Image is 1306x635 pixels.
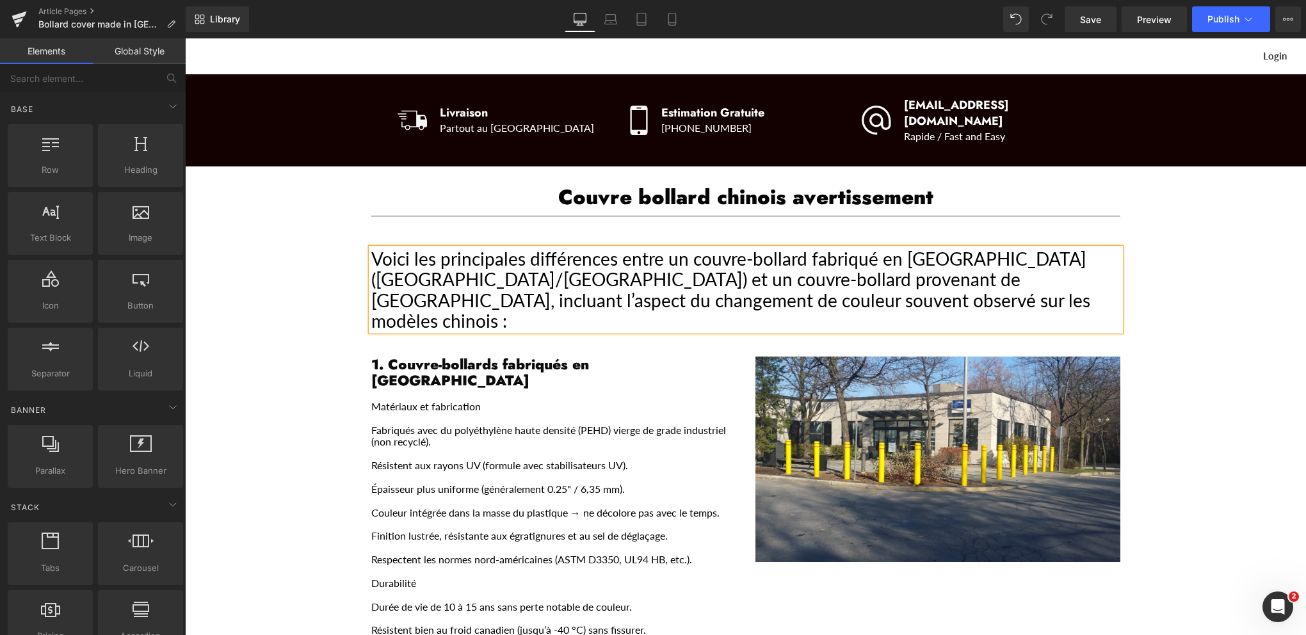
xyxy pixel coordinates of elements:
[1080,13,1101,26] span: Save
[102,561,179,575] span: Carousel
[1289,591,1299,602] span: 2
[186,586,551,597] p: Résistent bien au froid canadien (jusqu’à -40 °C) sans fissurer.
[565,6,595,32] a: Desktop
[186,421,551,433] p: Résistent aux rayons UV (formule avec stabilisateurs UV).
[186,6,249,32] a: New Library
[255,66,303,83] span: Livraison
[10,404,47,416] span: Banner
[186,492,551,503] p: Finition lustrée, résistante aux égratignures et au sel de déglaçage.
[102,367,179,380] span: Liquid
[476,83,664,97] p: [PHONE_NUMBER]
[12,299,89,312] span: Icon
[1207,14,1239,24] span: Publish
[1262,591,1293,622] iframe: Intercom live chat
[1192,6,1270,32] button: Publish
[186,386,551,410] p: Fabriqués avec du polyéthylène haute densité (PEHD) vierge de grade industriel (non recyclé).
[1003,6,1029,32] button: Undo
[186,539,551,551] p: Durabilité
[1070,4,1109,31] a: Login
[186,362,551,374] p: Matériaux et fabrication
[255,83,432,97] p: Partout au [GEOGRAPHIC_DATA]
[1034,6,1060,32] button: Redo
[1137,13,1172,26] span: Preview
[10,501,41,513] span: Stack
[373,144,748,173] strong: Couvre bollard chinois avertissement
[186,563,551,574] p: Durée de vie de 10 à 15 ans sans perte notable de couleur.
[1275,6,1301,32] button: More
[186,210,935,293] div: Voici les principales différences entre un couvre-bollard fabriqué en [GEOGRAPHIC_DATA] ([GEOGRAP...
[38,6,186,17] a: Article Pages
[12,367,89,380] span: Separator
[12,561,89,575] span: Tabs
[102,163,179,177] span: Heading
[93,38,186,64] a: Global Style
[1122,6,1187,32] a: Preview
[210,13,240,25] span: Library
[719,58,824,91] span: [EMAIL_ADDRESS][DOMAIN_NAME]
[595,6,626,32] a: Laptop
[626,6,657,32] a: Tablet
[186,445,551,456] p: Épaisseur plus uniforme (généralement 0.25" / 6,35 mm).
[102,464,179,478] span: Hero Banner
[102,299,179,312] span: Button
[102,231,179,245] span: Image
[12,163,89,177] span: Row
[657,6,688,32] a: Mobile
[12,464,89,478] span: Parallax
[186,515,551,527] p: Respectent les normes nord-américaines (ASTM D3350, UL94 HB, etc.).
[186,469,551,480] p: Couleur intégrée dans la masse du plastique → ne décolore pas avec le temps.
[476,66,579,83] span: Estimation Gratuite
[38,19,161,29] span: Bollard cover made in [GEOGRAPHIC_DATA]
[10,103,35,115] span: Base
[186,316,404,352] strong: 1. Couvre-bollards fabriqués en [GEOGRAPHIC_DATA]
[12,231,89,245] span: Text Block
